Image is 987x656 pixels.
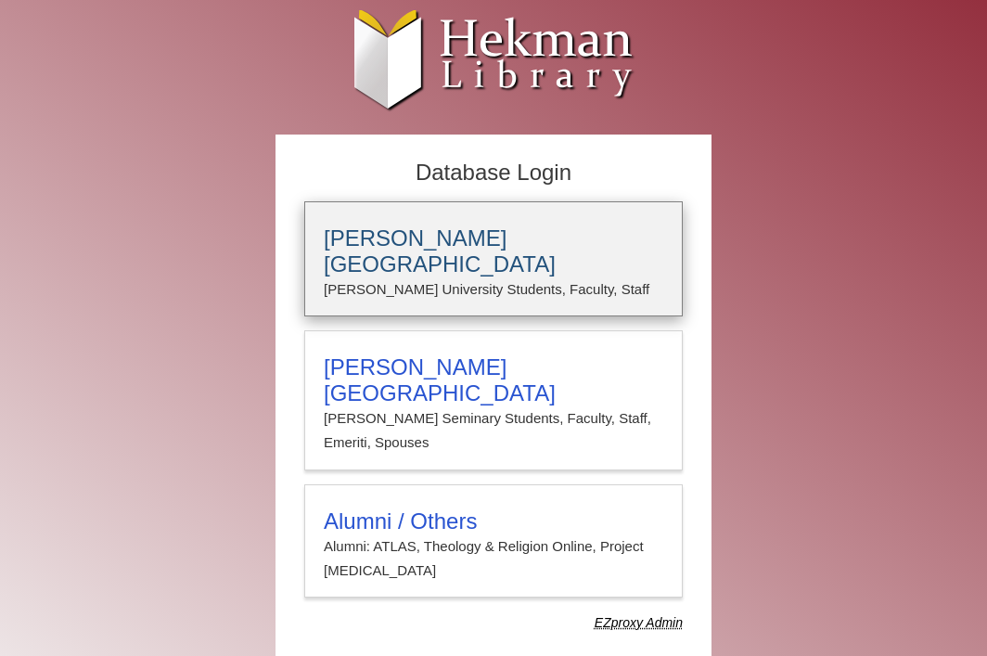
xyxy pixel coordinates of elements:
p: [PERSON_NAME] University Students, Faculty, Staff [324,277,663,302]
h3: [PERSON_NAME][GEOGRAPHIC_DATA] [324,225,663,277]
h2: Database Login [295,154,692,192]
dfn: Use Alumni login [595,615,683,630]
h3: [PERSON_NAME][GEOGRAPHIC_DATA] [324,354,663,406]
h3: Alumni / Others [324,508,663,534]
p: [PERSON_NAME] Seminary Students, Faculty, Staff, Emeriti, Spouses [324,406,663,456]
summary: Alumni / OthersAlumni: ATLAS, Theology & Religion Online, Project [MEDICAL_DATA] [324,508,663,584]
p: Alumni: ATLAS, Theology & Religion Online, Project [MEDICAL_DATA] [324,534,663,584]
a: [PERSON_NAME][GEOGRAPHIC_DATA][PERSON_NAME] University Students, Faculty, Staff [304,201,683,316]
a: [PERSON_NAME][GEOGRAPHIC_DATA][PERSON_NAME] Seminary Students, Faculty, Staff, Emeriti, Spouses [304,330,683,470]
